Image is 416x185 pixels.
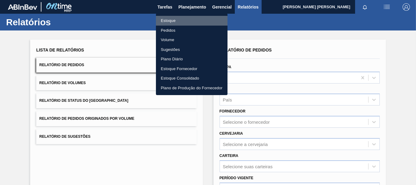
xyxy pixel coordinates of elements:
[156,83,227,93] a: Plano de Produção do Fornecedor
[156,16,227,26] a: Estoque
[156,54,227,64] a: Plano Diário
[156,64,227,74] a: Estoque Fornecedor
[156,26,227,35] a: Pedidos
[156,73,227,83] a: Estoque Consolidado
[156,35,227,45] a: Volume
[156,45,227,55] a: Sugestões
